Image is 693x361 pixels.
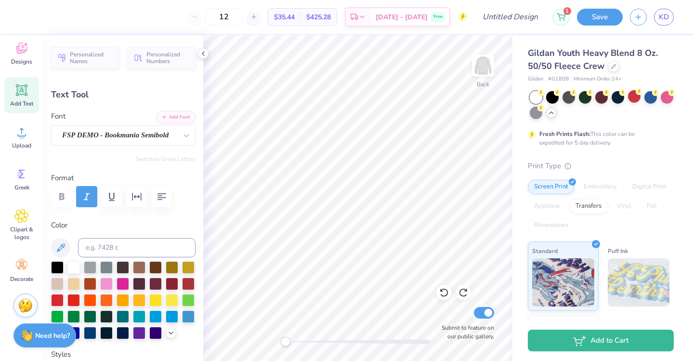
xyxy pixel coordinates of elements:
div: This color can be expedited for 5 day delivery. [539,130,658,147]
span: 1 [563,7,571,15]
div: Vinyl [611,199,638,214]
input: Untitled Design [475,7,546,27]
div: Accessibility label [281,337,290,347]
span: $35.44 [274,12,295,22]
span: Personalized Names [70,51,113,65]
span: KD [659,12,669,23]
span: # G180B [548,75,569,83]
button: Personalized Names [51,47,119,69]
span: [DATE] - [DATE] [376,12,428,22]
span: Decorate [10,275,33,283]
img: Back [473,56,493,75]
img: Puff Ink [608,258,670,307]
span: Free [433,13,443,20]
span: Add Text [10,100,33,107]
span: Designs [11,58,32,66]
button: Add Font [156,111,196,123]
span: Upload [12,142,31,149]
label: Color [51,220,196,231]
div: Rhinestones [528,218,575,233]
div: Embroidery [577,180,623,194]
button: Personalized Numbers [128,47,196,69]
div: Transfers [569,199,608,214]
a: KD [654,9,674,26]
span: Clipart & logos [6,226,38,241]
label: Format [51,173,196,184]
label: Styles [51,349,71,360]
span: Greek [14,184,29,191]
div: Print Type [528,160,674,172]
label: Submit to feature on our public gallery. [436,323,494,341]
div: Text Tool [51,88,196,101]
span: Gildan Youth Heavy Blend 8 Oz. 50/50 Fleece Crew [528,47,658,72]
span: $425.28 [306,12,331,22]
strong: Need help? [35,331,70,340]
span: Personalized Numbers [146,51,190,65]
div: Screen Print [528,180,575,194]
label: Font [51,111,65,122]
div: Digital Print [626,180,673,194]
button: Save [577,9,623,26]
span: Gildan [528,75,543,83]
button: Add to Cart [528,330,674,351]
div: Foil [641,199,663,214]
input: e.g. 7428 c [78,238,196,257]
button: 1 [553,9,570,26]
span: Puff Ink [608,246,628,256]
img: Standard [532,258,594,307]
div: Applique [528,199,566,214]
span: Standard [532,246,558,256]
span: Minimum Order: 24 + [574,75,622,83]
input: – – [205,8,243,26]
button: Switch to Greek Letters [135,155,196,163]
strong: Fresh Prints Flash: [539,130,590,138]
div: Back [477,80,489,89]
